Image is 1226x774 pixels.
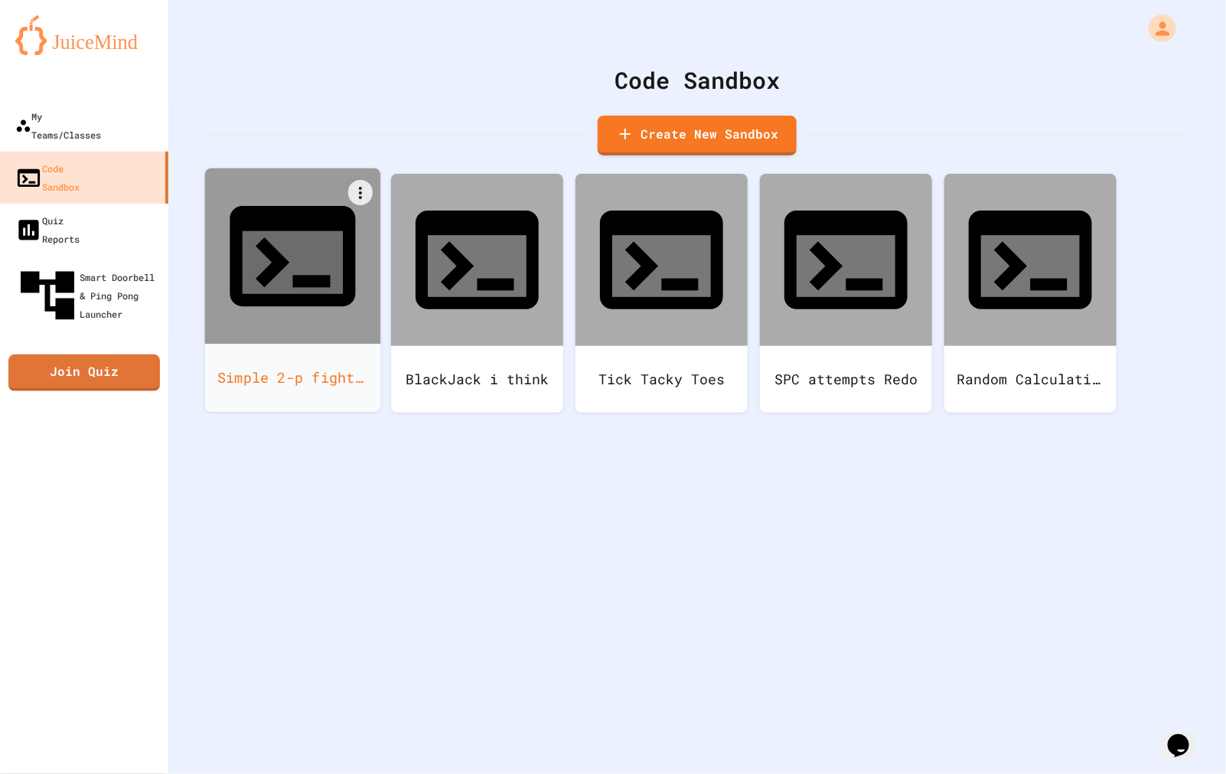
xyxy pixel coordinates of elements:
div: SPC attempts Redo [760,346,932,413]
div: Code Sandbox [207,63,1188,97]
a: Tick Tacky Toes [576,174,748,413]
div: My Account [1133,11,1180,46]
iframe: chat widget [1162,713,1211,759]
a: Join Quiz [8,354,160,391]
div: Tick Tacky Toes [576,346,748,413]
div: Simple 2-p fighter [205,344,381,412]
a: BlackJack i think [391,174,563,413]
a: Simple 2-p fighter [205,168,381,412]
a: Random Calculations [944,174,1117,413]
div: Code Sandbox [15,159,80,196]
div: Random Calculations [944,346,1117,413]
div: Quiz Reports [15,211,80,248]
div: My Teams/Classes [15,107,101,144]
a: Create New Sandbox [598,116,797,155]
a: SPC attempts Redo [760,174,932,413]
img: logo-orange.svg [15,15,153,55]
div: Smart Doorbell & Ping Pong Launcher [15,263,162,328]
div: BlackJack i think [391,346,563,413]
